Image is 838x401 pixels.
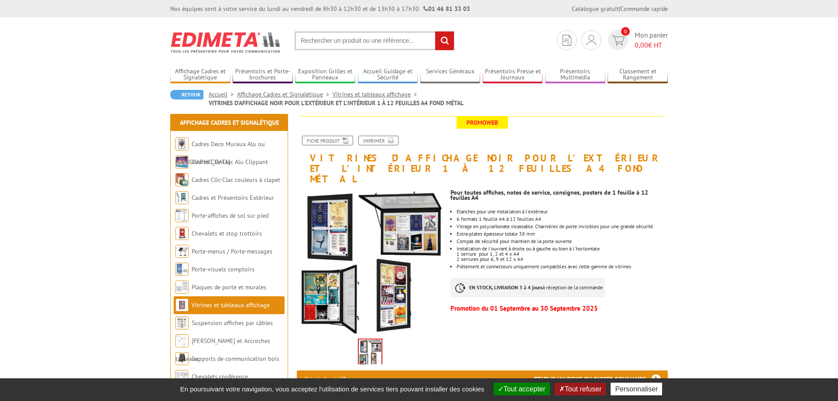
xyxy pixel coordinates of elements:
a: devis rapide 0 Mon panier 0,00€ HT [606,30,668,50]
a: Plaques de porte et murales [192,283,266,291]
img: Cadres Deco Muraux Alu ou Bois [175,137,189,151]
div: 1 serrure pour 1, 2 et 4 x A4 [457,251,668,257]
img: Cimaises et Accroches tableaux [175,334,189,347]
a: Services Généraux [420,68,481,82]
strong: 01 46 81 33 03 [423,5,470,13]
img: Chevalets conférence [175,370,189,383]
li: Piètement et connecteurs uniquement compatibles avec cette gamme de vitrines [457,264,668,269]
img: Porte-menus / Porte-messages [175,245,189,258]
a: Chevalets et stop trottoirs [192,230,262,237]
img: affichage_vitrines_d_affichage_affiche_interieur_exterieur_fond_metal_214511nr_214513nr_214515nr.jpg [359,339,381,367]
span: Mon panier [635,30,668,50]
a: Présentoirs Presse et Journaux [483,68,543,82]
img: Vitrines et tableaux affichage [175,298,189,312]
p: Prix indiqué HT [305,370,346,388]
span: Pour toutes affiches, notes de service, consignes, posters de 1 feuille à 12 feuilles A4 [450,189,648,202]
a: Vitrines et tableaux affichage [192,301,270,309]
div: | [572,4,668,13]
img: Porte-visuels comptoirs [175,263,189,276]
div: 2 serrures pour 6, 9 et 12 x A4 [457,257,668,262]
img: affichage_vitrines_d_affichage_affiche_interieur_exterieur_fond_metal_214511nr_214513nr_214515nr.jpg [297,189,444,336]
a: Présentoirs Multimédia [545,68,605,82]
span: 0,00 [635,41,648,49]
a: Porte-visuels comptoirs [192,265,254,273]
span: € HT [635,40,668,50]
div: Installation de l'ouvrant à droite ou à gauche ou bien à l'horizontale [457,246,668,251]
img: devis rapide [612,35,625,45]
button: Tout refuser [555,383,606,395]
a: Cadres Clic-Clac Alu Clippant [192,158,268,166]
span: 0 [621,27,630,36]
img: Chevalets et stop trottoirs [175,227,189,240]
a: Classement et Rangement [608,68,668,82]
a: Suspension affiches par câbles [192,319,273,327]
div: Nos équipes sont à votre service du lundi au vendredi de 8h30 à 12h30 et de 13h30 à 17h30 [170,4,470,13]
a: Cadres et Présentoirs Extérieur [192,194,274,202]
a: Présentoirs et Porte-brochures [233,68,293,82]
button: Personnaliser (fenêtre modale) [611,383,662,395]
span: En poursuivant votre navigation, vous acceptez l'utilisation de services tiers pouvant installer ... [176,385,489,393]
a: Imprimer [358,136,398,145]
p: à réception de la commande [450,278,605,297]
a: Fiche produit [302,136,353,145]
img: Cadres et Présentoirs Extérieur [175,191,189,204]
li: Vitrage en polycarbonate incassable. Charnières de porte invisibles pour une grande sécurité. [457,224,668,229]
div: 6 formats 1 feuille A4 à 12 feuilles A4 [457,216,668,222]
img: Edimeta [170,26,282,58]
li: Compas de sécurité pour maintien de la porte ouverte [457,239,668,244]
a: [PERSON_NAME] et Accroches tableaux [175,337,270,363]
img: devis rapide [587,35,596,45]
input: rechercher [435,31,454,50]
p: Promotion du 01 Septembre au 30 Septembre 2025 [450,306,668,311]
img: devis rapide [563,35,571,46]
a: Commande rapide [620,5,668,13]
button: Tout accepter [494,383,550,395]
li: VITRINES D'AFFICHAGE NOIR POUR L'EXTÉRIEUR ET L'INTÉRIEUR 1 À 12 FEUILLES A4 FOND MÉTAL [209,99,464,107]
a: Affichage Cadres et Signalétique [170,68,230,82]
a: Affichage Cadres et Signalétique [180,119,279,127]
img: Plaques de porte et murales [175,281,189,294]
a: Chevalets conférence [192,373,248,380]
a: Porte-affiches de sol sur pied [192,212,268,219]
a: Retour [170,90,203,99]
a: Cadres Deco Muraux Alu ou [GEOGRAPHIC_DATA] [175,140,265,166]
a: Catalogue gratuit [572,5,619,13]
a: Vitrines et tableaux affichage [333,90,420,98]
span: Promoweb [457,117,508,129]
h3: Etablir un devis ou passer commande [534,370,668,388]
a: Accueil Guidage et Sécurité [358,68,418,82]
a: Supports de communication bois [192,355,279,363]
a: Accueil [209,90,237,98]
input: Rechercher un produit ou une référence... [295,31,454,50]
a: Affichage Cadres et Signalétique [237,90,333,98]
img: Suspension affiches par câbles [175,316,189,329]
img: Porte-affiches de sol sur pied [175,209,189,222]
img: Cadres Clic-Clac couleurs à clapet [175,173,189,186]
a: Porte-menus / Porte-messages [192,247,272,255]
a: Exposition Grilles et Panneaux [295,68,355,82]
strong: EN STOCK, LIVRAISON 3 à 4 jours [469,284,543,291]
a: Cadres Clic-Clac couleurs à clapet [192,176,280,184]
li: Etanches pour une installation à l'extérieur [457,209,668,214]
li: Extra-plates épaisseur totale 38 mm [457,231,668,236]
